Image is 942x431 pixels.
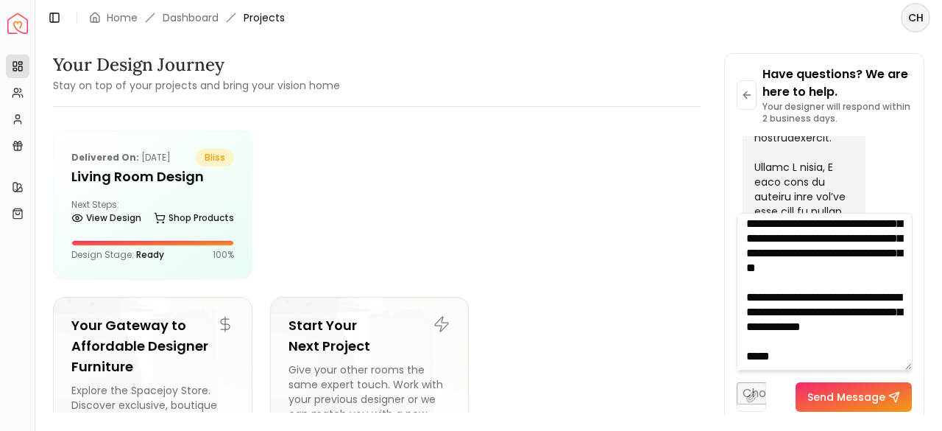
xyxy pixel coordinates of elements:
p: Have questions? We are here to help. [762,66,912,101]
a: Dashboard [163,10,219,25]
span: CH [902,4,929,31]
h3: Your Design Journey [53,53,340,77]
a: Shop Products [154,208,234,228]
h5: Your Gateway to Affordable Designer Furniture [71,315,234,377]
span: Projects [244,10,285,25]
small: Stay on top of your projects and bring your vision home [53,78,340,93]
img: Spacejoy Logo [7,13,28,34]
a: View Design [71,208,141,228]
p: Design Stage: [71,249,164,261]
a: Home [107,10,138,25]
span: Ready [136,248,164,261]
p: 100 % [213,249,234,261]
button: Send Message [796,382,912,412]
span: bliss [196,149,234,167]
p: Your designer will respond within 2 business days. [762,101,912,125]
div: Next Steps: [71,199,234,228]
b: Delivered on: [71,151,139,164]
button: CH [901,3,930,32]
a: Spacejoy [7,13,28,34]
nav: breadcrumb [89,10,285,25]
h5: Start Your Next Project [288,315,451,357]
h5: Living Room design [71,167,234,187]
p: [DATE] [71,149,171,167]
